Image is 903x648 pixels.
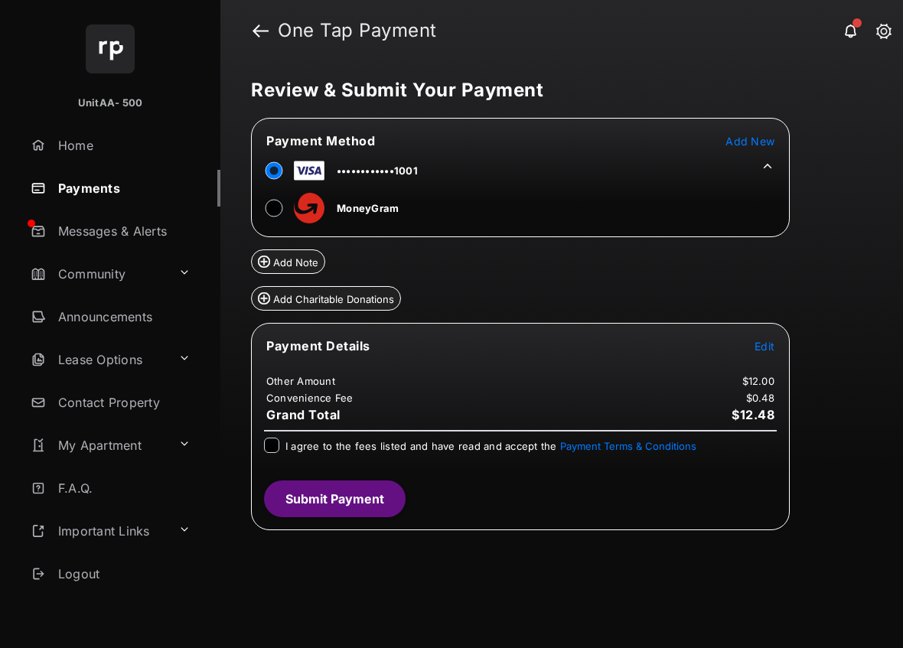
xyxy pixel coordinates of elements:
[755,338,774,353] button: Edit
[560,440,696,452] button: I agree to the fees listed and have read and accept the
[24,384,220,421] a: Contact Property
[24,213,220,249] a: Messages & Alerts
[24,427,172,464] a: My Apartment
[24,513,172,549] a: Important Links
[24,555,220,592] a: Logout
[745,391,775,405] td: $0.48
[264,480,406,517] button: Submit Payment
[337,164,418,177] span: ••••••••••••1001
[251,286,401,311] button: Add Charitable Donations
[278,21,437,40] strong: One Tap Payment
[732,407,774,422] span: $12.48
[78,96,143,111] p: UnitAA- 500
[266,374,336,388] td: Other Amount
[251,249,325,274] button: Add Note
[337,202,399,214] span: MoneyGram
[725,133,774,148] button: Add New
[742,374,776,388] td: $12.00
[86,24,135,73] img: svg+xml;base64,PHN2ZyB4bWxucz0iaHR0cDovL3d3dy53My5vcmcvMjAwMC9zdmciIHdpZHRoPSI2NCIgaGVpZ2h0PSI2NC...
[24,298,220,335] a: Announcements
[285,440,696,452] span: I agree to the fees listed and have read and accept the
[24,256,172,292] a: Community
[251,81,860,99] h5: Review & Submit Your Payment
[266,407,341,422] span: Grand Total
[24,341,172,378] a: Lease Options
[24,470,220,506] a: F.A.Q.
[725,135,774,148] span: Add New
[24,127,220,164] a: Home
[266,391,354,405] td: Convenience Fee
[266,133,375,148] span: Payment Method
[24,170,220,207] a: Payments
[755,340,774,353] span: Edit
[266,338,370,353] span: Payment Details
